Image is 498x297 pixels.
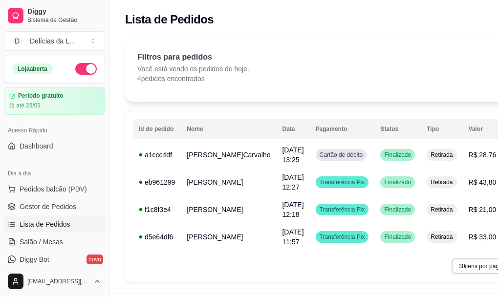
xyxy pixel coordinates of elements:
[27,7,101,16] span: Diggy
[4,199,105,214] a: Gestor de Pedidos
[181,223,276,251] td: [PERSON_NAME]
[4,138,105,154] a: Dashboard
[282,201,303,218] span: [DATE] 12:18
[12,36,22,46] span: D
[125,12,214,27] h2: Lista de Pedidos
[27,277,89,285] span: [EMAIL_ADDRESS][DOMAIN_NAME]
[282,173,303,191] span: [DATE] 12:27
[181,196,276,223] td: [PERSON_NAME]
[4,181,105,197] button: Pedidos balcão (PDV)
[469,206,497,213] span: R$ 21,00
[382,233,413,241] span: Finalizado
[75,63,97,75] button: Alterar Status
[382,178,413,186] span: Finalizado
[4,31,105,51] button: Select a team
[429,233,455,241] span: Retirada
[137,64,249,74] p: Você está vendo os pedidos de hoje.
[374,119,421,139] th: Status
[469,151,497,159] span: R$ 28,76
[421,119,462,139] th: Tipo
[20,202,76,212] span: Gestor de Pedidos
[469,178,497,186] span: R$ 43,80
[139,177,175,187] div: eb961299
[20,141,53,151] span: Dashboard
[318,151,365,159] span: Cartão de débito
[20,255,49,264] span: Diggy Bot
[181,119,276,139] th: Nome
[27,16,101,24] span: Sistema de Gestão
[4,234,105,250] a: Salão / Mesas
[276,119,309,139] th: Data
[18,92,64,100] article: Período gratuito
[429,178,455,186] span: Retirada
[4,252,105,267] a: Diggy Botnovo
[20,237,63,247] span: Salão / Mesas
[4,216,105,232] a: Lista de Pedidos
[4,123,105,138] div: Acesso Rápido
[139,150,175,160] div: a1ccc4df
[12,64,53,74] div: Loja aberta
[4,270,105,293] button: [EMAIL_ADDRESS][DOMAIN_NAME]
[318,233,367,241] span: Transferência Pix
[139,205,175,214] div: f1c8f3e4
[4,87,105,115] a: Período gratuitoaté 23/09
[181,141,276,169] td: [PERSON_NAME]Carvalho
[282,228,303,246] span: [DATE] 11:57
[4,166,105,181] div: Dia a dia
[20,219,70,229] span: Lista de Pedidos
[181,169,276,196] td: [PERSON_NAME]
[382,151,413,159] span: Finalizado
[133,119,181,139] th: Id do pedido
[429,206,455,213] span: Retirada
[318,206,367,213] span: Transferência Pix
[382,206,413,213] span: Finalizado
[4,4,105,27] a: DiggySistema de Gestão
[318,178,367,186] span: Transferência Pix
[429,151,455,159] span: Retirada
[469,233,497,241] span: R$ 33,00
[137,51,249,63] p: Filtros para pedidos
[30,36,75,46] div: Delícias da L ...
[20,184,87,194] span: Pedidos balcão (PDV)
[310,119,375,139] th: Pagamento
[139,232,175,242] div: d5e64df6
[282,146,303,164] span: [DATE] 13:25
[16,102,41,109] article: até 23/09
[137,74,249,84] p: 4 pedidos encontrados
